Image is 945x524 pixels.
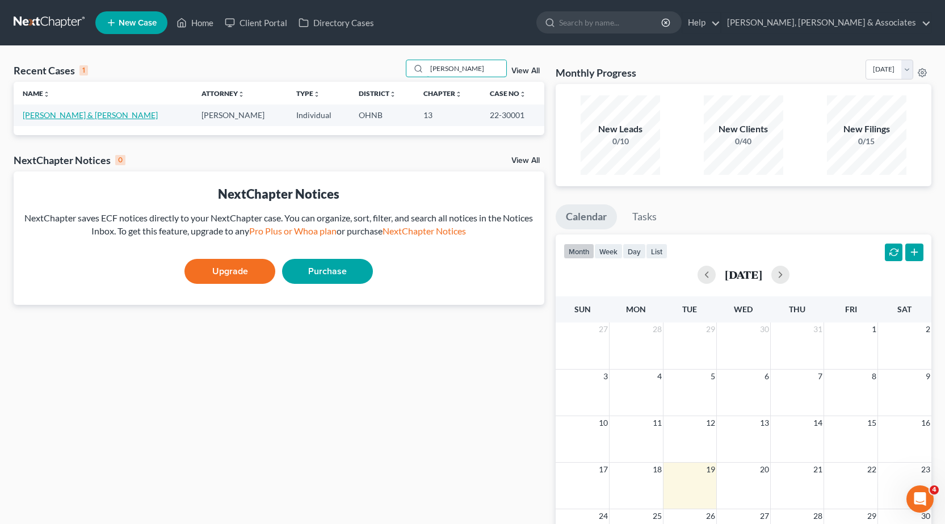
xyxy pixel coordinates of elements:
a: Case Nounfold_more [490,89,526,98]
span: 19 [705,463,716,476]
a: Home [171,12,219,33]
input: Search by name... [559,12,663,33]
a: Help [682,12,720,33]
input: Search by name... [427,60,506,77]
i: unfold_more [519,91,526,98]
a: Calendar [556,204,617,229]
span: 18 [652,463,663,476]
span: Sun [574,304,591,314]
td: 13 [414,104,481,125]
span: 24 [598,509,609,523]
a: Client Portal [219,12,293,33]
span: 8 [871,370,877,383]
span: 2 [925,322,931,336]
a: Directory Cases [293,12,380,33]
span: Thu [789,304,805,314]
a: [PERSON_NAME], [PERSON_NAME] & Associates [721,12,931,33]
div: NextChapter Notices [14,153,125,167]
span: 28 [652,322,663,336]
div: 0/10 [581,136,660,147]
span: Fri [845,304,857,314]
span: Tue [682,304,697,314]
button: list [646,244,667,259]
a: View All [511,67,540,75]
span: 23 [920,463,931,476]
h3: Monthly Progress [556,66,636,79]
td: [PERSON_NAME] [192,104,287,125]
a: Upgrade [184,259,275,284]
span: 4 [656,370,663,383]
span: 3 [602,370,609,383]
span: New Case [119,19,157,27]
span: 28 [812,509,824,523]
span: Mon [626,304,646,314]
span: 25 [652,509,663,523]
span: 13 [759,416,770,430]
button: month [564,244,594,259]
div: 0 [115,155,125,165]
span: 27 [759,509,770,523]
a: Pro Plus or Whoa plan [249,225,337,236]
span: 9 [925,370,931,383]
span: 5 [709,370,716,383]
span: 4 [930,485,939,494]
div: NextChapter saves ECF notices directly to your NextChapter case. You can organize, sort, filter, ... [23,212,535,238]
div: Recent Cases [14,64,88,77]
div: 0/40 [704,136,783,147]
span: 12 [705,416,716,430]
span: 10 [598,416,609,430]
span: 22 [866,463,877,476]
div: New Leads [581,123,660,136]
span: 29 [705,322,716,336]
div: 1 [79,65,88,76]
i: unfold_more [389,91,396,98]
iframe: Intercom live chat [906,485,934,513]
span: 17 [598,463,609,476]
i: unfold_more [238,91,245,98]
span: Wed [734,304,753,314]
span: 30 [920,509,931,523]
a: Purchase [282,259,373,284]
a: View All [511,157,540,165]
a: Attorneyunfold_more [201,89,245,98]
a: Nameunfold_more [23,89,50,98]
a: Typeunfold_more [296,89,320,98]
span: 15 [866,416,877,430]
i: unfold_more [43,91,50,98]
span: 21 [812,463,824,476]
a: [PERSON_NAME] & [PERSON_NAME] [23,110,158,120]
span: 20 [759,463,770,476]
span: 27 [598,322,609,336]
button: week [594,244,623,259]
span: 1 [871,322,877,336]
td: 22-30001 [481,104,544,125]
span: 6 [763,370,770,383]
span: 11 [652,416,663,430]
span: 7 [817,370,824,383]
span: 16 [920,416,931,430]
div: 0/15 [827,136,906,147]
span: 14 [812,416,824,430]
span: 29 [866,509,877,523]
span: Sat [897,304,912,314]
span: 31 [812,322,824,336]
a: NextChapter Notices [383,225,466,236]
a: Chapterunfold_more [423,89,462,98]
a: Districtunfold_more [359,89,396,98]
a: Tasks [622,204,667,229]
i: unfold_more [455,91,462,98]
span: 30 [759,322,770,336]
td: Individual [287,104,350,125]
div: New Clients [704,123,783,136]
td: OHNB [350,104,414,125]
button: day [623,244,646,259]
span: 26 [705,509,716,523]
div: NextChapter Notices [23,185,535,203]
h2: [DATE] [725,269,762,280]
div: New Filings [827,123,906,136]
i: unfold_more [313,91,320,98]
